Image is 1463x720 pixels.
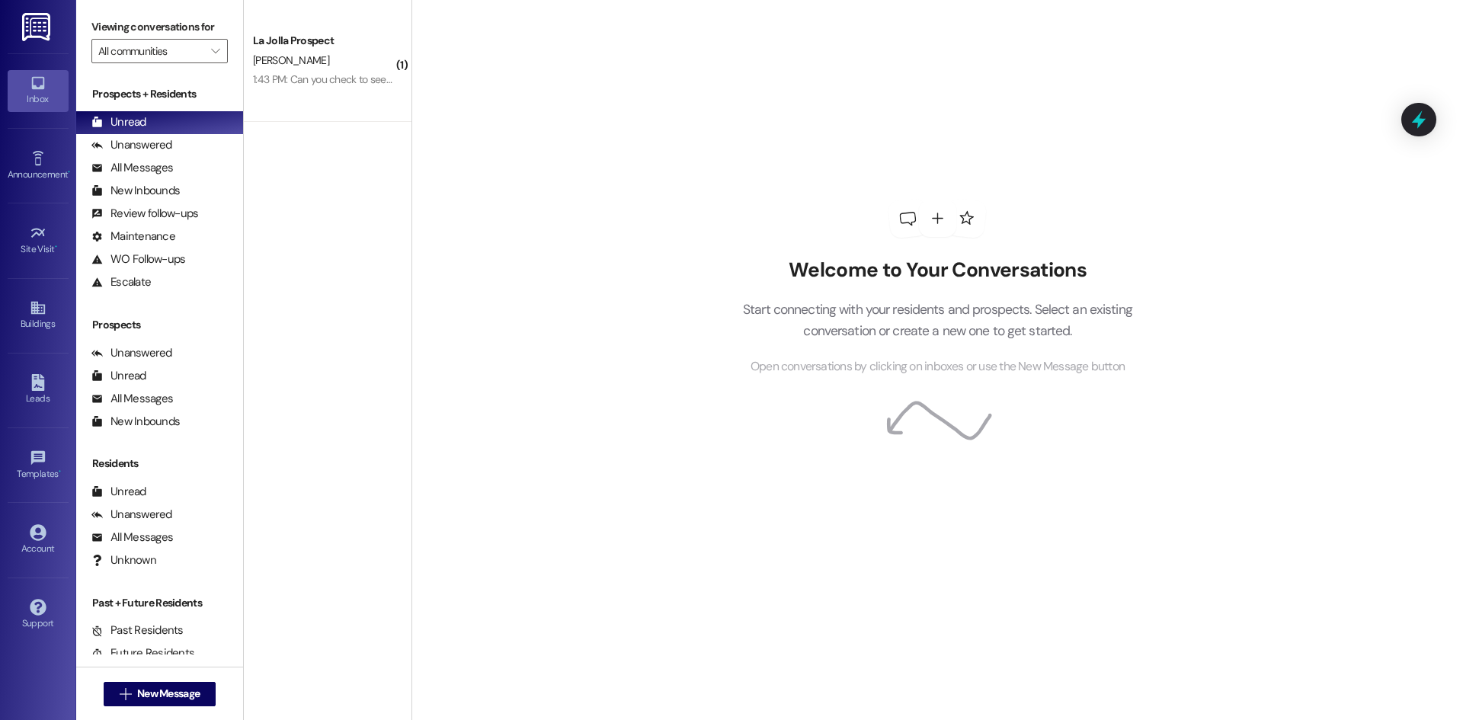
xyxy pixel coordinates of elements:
[719,299,1155,342] p: Start connecting with your residents and prospects. Select an existing conversation or create a n...
[751,357,1125,376] span: Open conversations by clicking on inboxes or use the New Message button
[253,53,329,67] span: [PERSON_NAME]
[8,520,69,561] a: Account
[55,242,57,252] span: •
[91,206,198,222] div: Review follow-ups
[8,220,69,261] a: Site Visit •
[91,645,194,661] div: Future Residents
[76,86,243,102] div: Prospects + Residents
[8,370,69,411] a: Leads
[253,33,394,49] div: La Jolla Prospect
[91,15,228,39] label: Viewing conversations for
[91,274,151,290] div: Escalate
[91,137,172,153] div: Unanswered
[91,530,173,546] div: All Messages
[8,295,69,336] a: Buildings
[91,484,146,500] div: Unread
[91,622,184,638] div: Past Residents
[91,552,156,568] div: Unknown
[91,114,146,130] div: Unread
[8,445,69,486] a: Templates •
[91,414,180,430] div: New Inbounds
[76,317,243,333] div: Prospects
[59,466,61,477] span: •
[91,368,146,384] div: Unread
[91,183,180,199] div: New Inbounds
[8,594,69,635] a: Support
[98,39,203,63] input: All communities
[253,72,734,86] div: 1:43 PM: Can you check to see if I did renew my lease? I thought I had signed it but I just want ...
[719,258,1155,283] h2: Welcome to Your Conversations
[137,686,200,702] span: New Message
[91,229,175,245] div: Maintenance
[91,391,173,407] div: All Messages
[91,345,172,361] div: Unanswered
[8,70,69,111] a: Inbox
[211,45,219,57] i: 
[22,13,53,41] img: ResiDesk Logo
[76,595,243,611] div: Past + Future Residents
[120,688,131,700] i: 
[76,456,243,472] div: Residents
[91,507,172,523] div: Unanswered
[91,251,185,267] div: WO Follow-ups
[104,682,216,706] button: New Message
[68,167,70,178] span: •
[91,160,173,176] div: All Messages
